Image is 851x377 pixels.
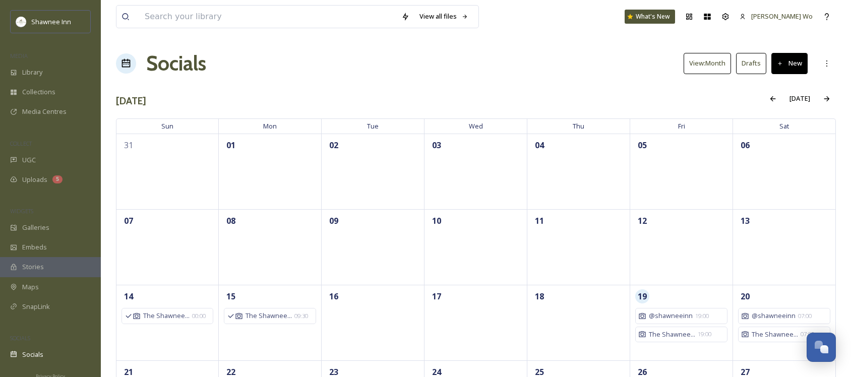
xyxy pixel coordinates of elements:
[430,214,444,228] span: 10
[327,289,341,303] span: 16
[649,330,695,339] span: The Shawnee...
[246,311,292,321] span: The Shawnee...
[22,87,55,97] span: Collections
[10,140,32,147] span: COLLECT
[630,118,733,134] span: Fri
[430,138,444,152] span: 03
[224,289,238,303] span: 15
[10,207,33,215] span: WIDGETS
[635,214,649,228] span: 12
[121,214,136,228] span: 07
[140,6,396,28] input: Search your library
[146,48,206,79] a: Socials
[294,312,308,321] span: 09:30
[22,282,39,292] span: Maps
[22,302,50,311] span: SnapLink
[771,53,808,74] button: New
[121,289,136,303] span: 14
[532,214,546,228] span: 11
[192,312,206,321] span: 00:00
[116,94,146,108] h3: [DATE]
[784,89,815,108] div: [DATE]
[801,330,814,339] span: 07:00
[116,118,219,134] span: Sun
[735,7,818,26] a: [PERSON_NAME] Wo
[22,350,43,359] span: Socials
[736,53,766,74] button: Drafts
[22,155,36,165] span: UGC
[327,214,341,228] span: 09
[143,311,190,321] span: The Shawnee...
[121,138,136,152] span: 31
[22,262,44,272] span: Stories
[219,118,322,134] span: Mon
[807,333,836,362] button: Open Chat
[684,53,731,74] button: View:Month
[738,214,752,228] span: 13
[414,7,473,26] a: View all files
[22,223,49,232] span: Galleries
[532,289,546,303] span: 18
[22,68,42,77] span: Library
[736,53,771,74] a: Drafts
[751,12,813,21] span: [PERSON_NAME] Wo
[22,242,47,252] span: Embeds
[22,175,47,184] span: Uploads
[430,289,444,303] span: 17
[532,138,546,152] span: 04
[752,330,798,339] span: The Shawnee...
[10,334,30,342] span: SOCIALS
[52,175,63,183] div: 5
[752,311,796,321] span: @shawneeinn
[635,289,649,303] span: 19
[22,107,67,116] span: Media Centres
[10,52,28,59] span: MEDIA
[738,138,752,152] span: 06
[224,138,238,152] span: 01
[625,10,675,24] a: What's New
[738,289,752,303] span: 20
[698,330,711,339] span: 19:00
[31,17,71,26] span: Shawnee Inn
[635,138,649,152] span: 05
[424,118,527,134] span: Wed
[527,118,630,134] span: Thu
[649,311,693,321] span: @shawneeinn
[224,214,238,228] span: 08
[327,138,341,152] span: 02
[695,312,709,321] span: 19:00
[733,118,836,134] span: Sat
[798,312,812,321] span: 07:00
[16,17,26,27] img: shawnee-300x300.jpg
[322,118,424,134] span: Tue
